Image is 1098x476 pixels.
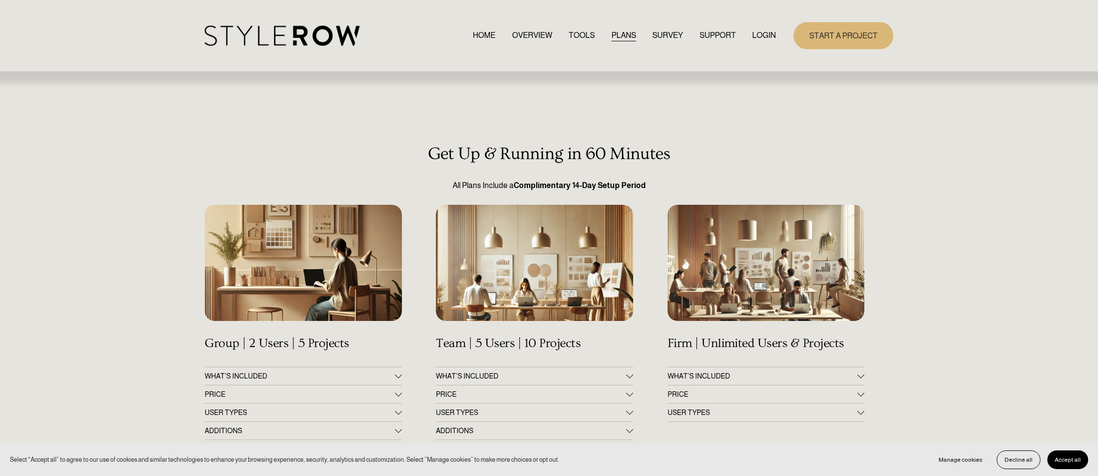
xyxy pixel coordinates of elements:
[652,29,683,42] a: SURVEY
[1047,450,1088,469] button: Accept all
[205,144,893,164] h3: Get Up & Running in 60 Minutes
[205,372,395,380] span: WHAT'S INCLUDED
[611,29,636,42] a: PLANS
[939,456,982,463] span: Manage cookies
[205,336,401,351] h4: Group | 2 Users | 5 Projects
[512,29,552,42] a: OVERVIEW
[10,455,559,464] p: Select “Accept all” to agree to our use of cookies and similar technologies to enhance your brows...
[668,404,864,421] button: USER TYPES
[473,29,495,42] a: HOME
[436,404,633,421] button: USER TYPES
[514,181,646,190] strong: Complimentary 14-Day Setup Period
[700,30,736,41] span: SUPPORT
[205,26,360,46] img: StyleRow
[205,427,395,435] span: ADDITIONS
[436,390,626,398] span: PRICE
[436,409,626,416] span: USER TYPES
[931,450,990,469] button: Manage cookies
[1055,456,1081,463] span: Accept all
[700,29,736,42] a: folder dropdown
[436,336,633,351] h4: Team | 5 Users | 10 Projects
[436,367,633,385] button: WHAT'S INCLUDED
[752,29,776,42] a: LOGIN
[205,385,401,403] button: PRICE
[668,390,857,398] span: PRICE
[997,450,1040,469] button: Decline all
[205,409,395,416] span: USER TYPES
[1005,456,1033,463] span: Decline all
[668,336,864,351] h4: Firm | Unlimited Users & Projects
[436,372,626,380] span: WHAT'S INCLUDED
[668,385,864,403] button: PRICE
[668,409,857,416] span: USER TYPES
[436,422,633,440] button: ADDITIONS
[205,180,893,191] p: All Plans Include a
[205,367,401,385] button: WHAT'S INCLUDED
[793,22,893,49] a: START A PROJECT
[205,390,395,398] span: PRICE
[668,367,864,385] button: WHAT’S INCLUDED
[205,404,401,421] button: USER TYPES
[436,385,633,403] button: PRICE
[569,29,595,42] a: TOOLS
[668,372,857,380] span: WHAT’S INCLUDED
[205,422,401,440] button: ADDITIONS
[436,427,626,435] span: ADDITIONS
